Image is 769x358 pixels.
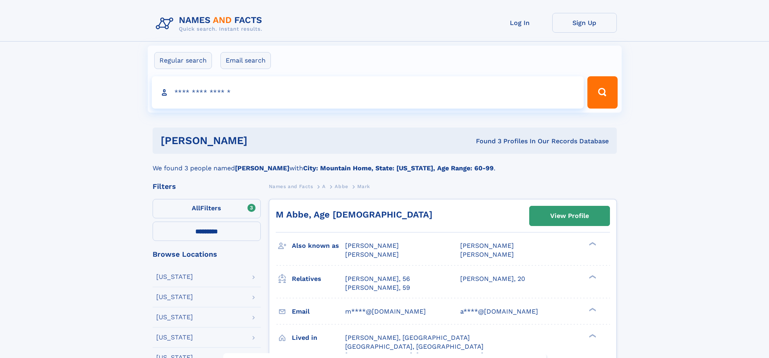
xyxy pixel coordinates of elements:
span: [PERSON_NAME] [460,242,514,249]
a: [PERSON_NAME], 56 [345,274,410,283]
div: Found 3 Profiles In Our Records Database [362,137,609,146]
h3: Lived in [292,331,345,345]
input: search input [152,76,584,109]
div: [US_STATE] [156,314,193,320]
span: [PERSON_NAME] [345,242,399,249]
a: M Abbe, Age [DEMOGRAPHIC_DATA] [276,209,432,220]
span: [PERSON_NAME], [GEOGRAPHIC_DATA] [345,334,470,341]
div: [US_STATE] [156,334,193,341]
h3: Relatives [292,272,345,286]
b: [PERSON_NAME] [235,164,289,172]
div: [US_STATE] [156,294,193,300]
div: ❯ [587,274,597,279]
label: Filters [153,199,261,218]
h3: Email [292,305,345,318]
span: A [322,184,326,189]
span: [PERSON_NAME] [460,251,514,258]
img: Logo Names and Facts [153,13,269,35]
div: ❯ [587,333,597,338]
h3: Also known as [292,239,345,253]
span: [PERSON_NAME] [345,251,399,258]
div: Browse Locations [153,251,261,258]
h1: [PERSON_NAME] [161,136,362,146]
div: ❯ [587,241,597,247]
a: Abbe [335,181,348,191]
a: [PERSON_NAME], 20 [460,274,525,283]
button: Search Button [587,76,617,109]
a: View Profile [530,206,610,226]
span: Mark [357,184,370,189]
div: ❯ [587,307,597,312]
span: All [192,204,200,212]
span: Abbe [335,184,348,189]
div: Filters [153,183,261,190]
a: Sign Up [552,13,617,33]
span: [GEOGRAPHIC_DATA], [GEOGRAPHIC_DATA] [345,343,484,350]
div: We found 3 people named with . [153,154,617,173]
a: A [322,181,326,191]
label: Email search [220,52,271,69]
a: [PERSON_NAME], 59 [345,283,410,292]
div: [US_STATE] [156,274,193,280]
a: Log In [488,13,552,33]
b: City: Mountain Home, State: [US_STATE], Age Range: 60-99 [303,164,494,172]
label: Regular search [154,52,212,69]
div: View Profile [550,207,589,225]
a: Names and Facts [269,181,313,191]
